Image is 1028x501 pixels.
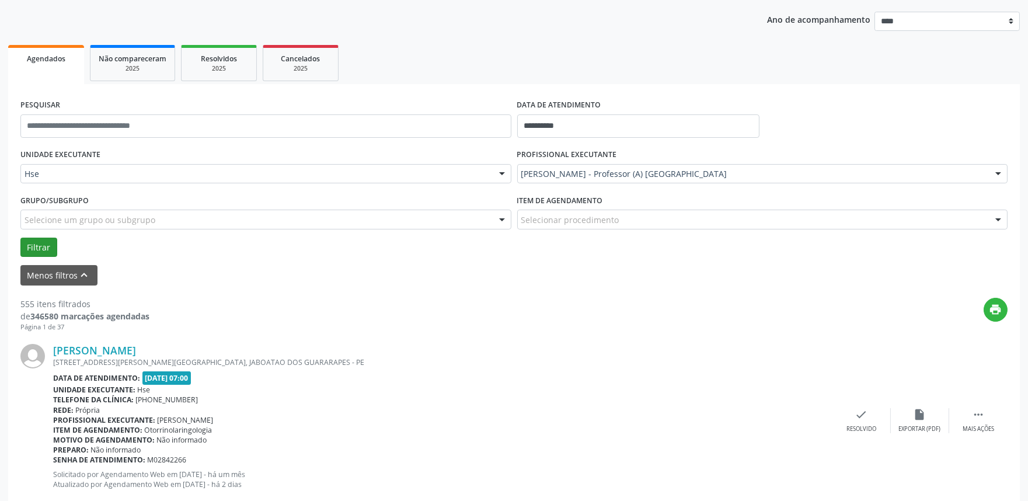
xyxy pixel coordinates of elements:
[20,265,97,286] button: Menos filtroskeyboard_arrow_up
[148,455,187,465] span: M02842266
[91,445,141,455] span: Não informado
[138,385,151,395] span: Hse
[20,344,45,368] img: img
[190,64,248,73] div: 2025
[984,298,1008,322] button: print
[25,214,155,226] span: Selecione um grupo ou subgrupo
[145,425,212,435] span: Otorrinolaringologia
[20,192,89,210] label: Grupo/Subgrupo
[53,395,134,405] b: Telefone da clínica:
[20,322,149,332] div: Página 1 de 37
[963,425,994,433] div: Mais ações
[30,311,149,322] strong: 346580 marcações agendadas
[136,395,198,405] span: [PHONE_NUMBER]
[972,408,985,421] i: 
[281,54,320,64] span: Cancelados
[142,371,191,385] span: [DATE] 07:00
[517,146,617,164] label: PROFISSIONAL EXECUTANTE
[989,303,1002,316] i: print
[846,425,876,433] div: Resolvido
[158,415,214,425] span: [PERSON_NAME]
[271,64,330,73] div: 2025
[517,192,603,210] label: Item de agendamento
[53,455,145,465] b: Senha de atendimento:
[521,168,984,180] span: [PERSON_NAME] - Professor (A) [GEOGRAPHIC_DATA]
[25,168,487,180] span: Hse
[521,214,619,226] span: Selecionar procedimento
[53,373,140,383] b: Data de atendimento:
[20,310,149,322] div: de
[53,435,155,445] b: Motivo de agendamento:
[914,408,926,421] i: insert_drive_file
[517,96,601,114] label: DATA DE ATENDIMENTO
[53,415,155,425] b: Profissional executante:
[53,405,74,415] b: Rede:
[99,54,166,64] span: Não compareceram
[53,445,89,455] b: Preparo:
[899,425,941,433] div: Exportar (PDF)
[20,96,60,114] label: PESQUISAR
[53,425,142,435] b: Item de agendamento:
[99,64,166,73] div: 2025
[20,146,100,164] label: UNIDADE EXECUTANTE
[157,435,207,445] span: Não informado
[76,405,100,415] span: Própria
[20,298,149,310] div: 555 itens filtrados
[20,238,57,258] button: Filtrar
[767,12,870,26] p: Ano de acompanhamento
[201,54,237,64] span: Resolvidos
[855,408,868,421] i: check
[53,357,832,367] div: [STREET_ADDRESS][PERSON_NAME][GEOGRAPHIC_DATA], JABOATAO DOS GUARARAPES - PE
[53,469,832,489] p: Solicitado por Agendamento Web em [DATE] - há um mês Atualizado por Agendamento Web em [DATE] - h...
[27,54,65,64] span: Agendados
[78,269,91,281] i: keyboard_arrow_up
[53,344,136,357] a: [PERSON_NAME]
[53,385,135,395] b: Unidade executante:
